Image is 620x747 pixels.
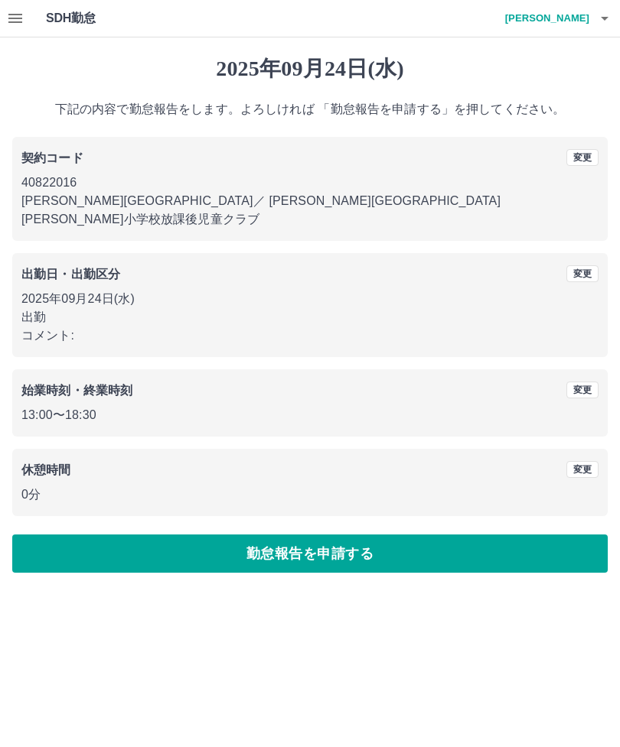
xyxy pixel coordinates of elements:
b: 始業時刻・終業時刻 [21,384,132,397]
p: 40822016 [21,174,599,192]
p: 0分 [21,486,599,504]
p: 2025年09月24日(水) [21,290,599,308]
button: 変更 [566,265,599,282]
b: 休憩時間 [21,463,71,476]
p: 13:00 〜 18:30 [21,406,599,424]
p: コメント: [21,326,599,345]
p: 下記の内容で勤怠報告をします。よろしければ 「勤怠報告を申請する」を押してください。 [12,100,608,119]
b: 出勤日・出勤区分 [21,268,120,281]
button: 勤怠報告を申請する [12,534,608,573]
p: [PERSON_NAME][GEOGRAPHIC_DATA] ／ [PERSON_NAME][GEOGRAPHIC_DATA][PERSON_NAME]小学校放課後児童クラブ [21,192,599,229]
button: 変更 [566,382,599,398]
b: 契約コード [21,151,83,164]
button: 変更 [566,149,599,166]
p: 出勤 [21,308,599,326]
h1: 2025年09月24日(水) [12,56,608,82]
button: 変更 [566,461,599,478]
